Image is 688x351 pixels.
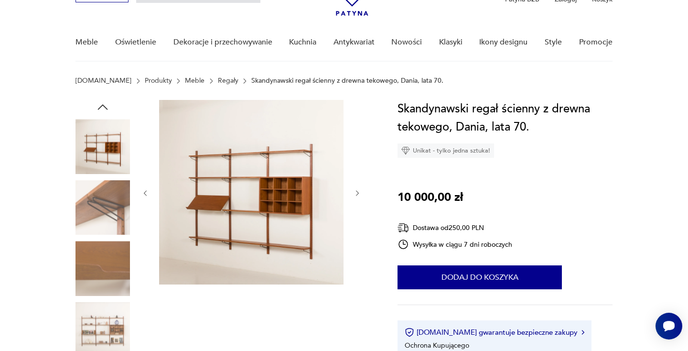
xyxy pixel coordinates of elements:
button: Dodaj do koszyka [398,265,562,289]
a: Nowości [391,24,422,61]
a: Kuchnia [289,24,316,61]
a: Meble [75,24,98,61]
p: 10 000,00 zł [398,188,463,207]
a: Meble [185,77,204,85]
img: Zdjęcie produktu Skandynawski regał ścienny z drewna tekowego, Dania, lata 70. [75,241,130,296]
a: Ikony designu [479,24,527,61]
img: Zdjęcie produktu Skandynawski regał ścienny z drewna tekowego, Dania, lata 70. [75,119,130,174]
a: Antykwariat [333,24,375,61]
a: Produkty [145,77,172,85]
img: Zdjęcie produktu Skandynawski regał ścienny z drewna tekowego, Dania, lata 70. [75,180,130,235]
p: Skandynawski regał ścienny z drewna tekowego, Dania, lata 70. [251,77,443,85]
img: Zdjęcie produktu Skandynawski regał ścienny z drewna tekowego, Dania, lata 70. [159,100,344,285]
li: Ochrona Kupującego [405,341,469,350]
div: Unikat - tylko jedna sztuka! [398,143,494,158]
a: Style [545,24,562,61]
a: Regały [218,77,238,85]
a: [DOMAIN_NAME] [75,77,131,85]
iframe: Smartsupp widget button [656,313,682,340]
img: Ikona strzałki w prawo [581,330,584,335]
img: Ikona dostawy [398,222,409,234]
img: Ikona certyfikatu [405,328,414,337]
a: Promocje [579,24,613,61]
div: Wysyłka w ciągu 7 dni roboczych [398,239,512,250]
button: [DOMAIN_NAME] gwarantuje bezpieczne zakupy [405,328,584,337]
h1: Skandynawski regał ścienny z drewna tekowego, Dania, lata 70. [398,100,612,136]
a: Oświetlenie [115,24,156,61]
div: Dostawa od 250,00 PLN [398,222,512,234]
img: Ikona diamentu [401,146,410,155]
a: Klasyki [439,24,462,61]
a: Dekoracje i przechowywanie [173,24,272,61]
